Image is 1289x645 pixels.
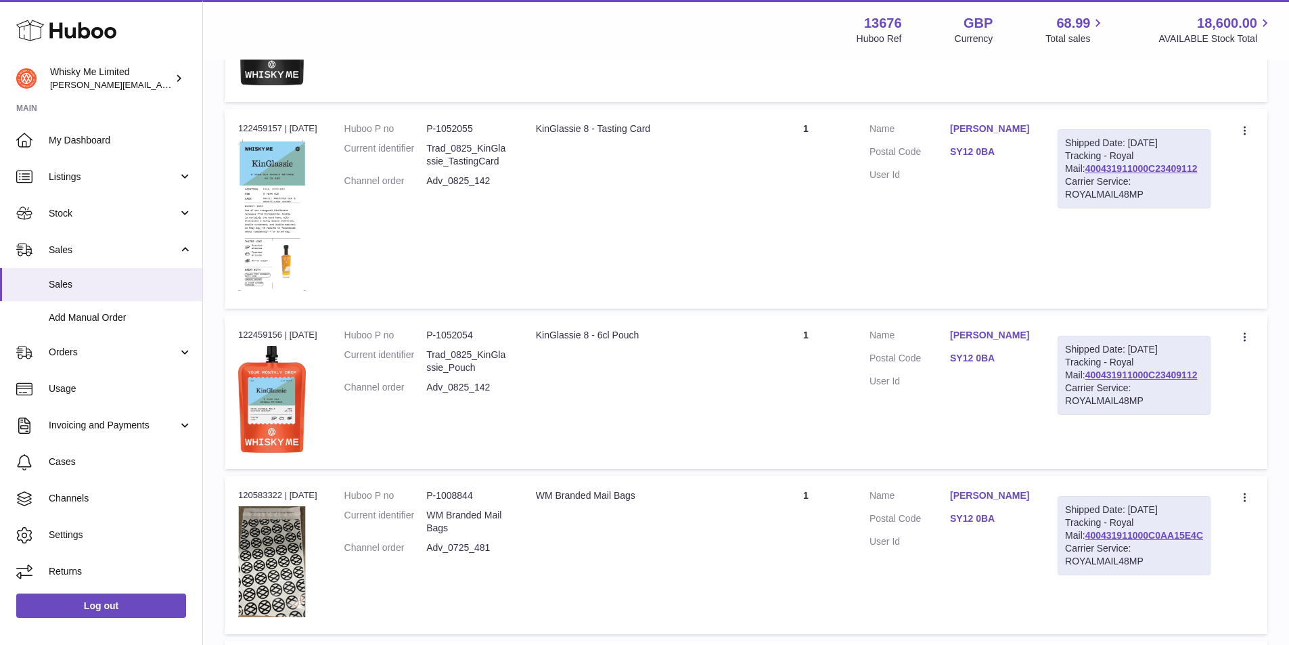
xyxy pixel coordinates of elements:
[1197,14,1257,32] span: 18,600.00
[1058,129,1211,208] div: Tracking - Royal Mail:
[1065,175,1203,201] div: Carrier Service: ROYALMAIL48MP
[1085,163,1198,174] a: 400431911000C23409112
[49,311,192,324] span: Add Manual Order
[964,14,993,32] strong: GBP
[16,68,37,89] img: frances@whiskyshop.com
[50,66,172,91] div: Whisky Me Limited
[950,146,1031,158] a: SY12 0BA
[1065,504,1203,516] div: Shipped Date: [DATE]
[426,381,509,394] dd: Adv_0825_142
[344,489,427,502] dt: Huboo P no
[869,123,950,139] dt: Name
[1065,382,1203,407] div: Carrier Service: ROYALMAIL48MP
[1058,496,1211,575] div: Tracking - Royal Mail:
[426,349,509,374] dd: Trad_0825_KinGlassie_Pouch
[344,175,427,187] dt: Channel order
[857,32,902,45] div: Huboo Ref
[238,346,306,453] img: 1752740557.jpg
[1085,530,1203,541] a: 400431911000C0AA15E4C
[756,476,856,633] td: 1
[238,506,306,617] img: 1725358317.png
[1056,14,1090,32] span: 68.99
[49,419,178,432] span: Invoicing and Payments
[1058,336,1211,414] div: Tracking - Royal Mail:
[49,455,192,468] span: Cases
[49,278,192,291] span: Sales
[426,329,509,342] dd: P-1052054
[536,489,742,502] div: WM Branded Mail Bags
[426,123,509,135] dd: P-1052055
[869,375,950,388] dt: User Id
[238,489,317,502] div: 120583322 | [DATE]
[344,329,427,342] dt: Huboo P no
[1158,32,1273,45] span: AVAILABLE Stock Total
[49,171,178,183] span: Listings
[950,512,1031,525] a: SY12 0BA
[426,142,509,168] dd: Trad_0825_KinGlassie_TastingCard
[1065,137,1203,150] div: Shipped Date: [DATE]
[1065,343,1203,356] div: Shipped Date: [DATE]
[49,382,192,395] span: Usage
[50,79,271,90] span: [PERSON_NAME][EMAIL_ADDRESS][DOMAIN_NAME]
[536,329,742,342] div: KinGlassie 8 - 6cl Pouch
[1065,542,1203,568] div: Carrier Service: ROYALMAIL48MP
[49,244,178,257] span: Sales
[955,32,993,45] div: Currency
[1045,32,1106,45] span: Total sales
[950,352,1031,365] a: SY12 0BA
[344,349,427,374] dt: Current identifier
[869,169,950,181] dt: User Id
[869,329,950,345] dt: Name
[864,14,902,32] strong: 13676
[869,352,950,368] dt: Postal Code
[49,346,178,359] span: Orders
[756,109,856,309] td: 1
[950,123,1031,135] a: [PERSON_NAME]
[49,565,192,578] span: Returns
[950,329,1031,342] a: [PERSON_NAME]
[950,489,1031,502] a: [PERSON_NAME]
[16,594,186,618] a: Log out
[1045,14,1106,45] a: 68.99 Total sales
[426,175,509,187] dd: Adv_0825_142
[344,123,427,135] dt: Huboo P no
[238,139,306,292] img: 1752740623.png
[426,489,509,502] dd: P-1008844
[756,315,856,469] td: 1
[869,146,950,162] dt: Postal Code
[49,134,192,147] span: My Dashboard
[238,123,317,135] div: 122459157 | [DATE]
[1085,370,1198,380] a: 400431911000C23409112
[344,541,427,554] dt: Channel order
[1158,14,1273,45] a: 18,600.00 AVAILABLE Stock Total
[426,541,509,554] dd: Adv_0725_481
[426,509,509,535] dd: WM Branded Mail Bags
[344,509,427,535] dt: Current identifier
[869,512,950,529] dt: Postal Code
[869,489,950,506] dt: Name
[49,207,178,220] span: Stock
[49,529,192,541] span: Settings
[49,492,192,505] span: Channels
[238,329,317,341] div: 122459156 | [DATE]
[344,381,427,394] dt: Channel order
[344,142,427,168] dt: Current identifier
[869,535,950,548] dt: User Id
[536,123,742,135] div: KinGlassie 8 - Tasting Card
